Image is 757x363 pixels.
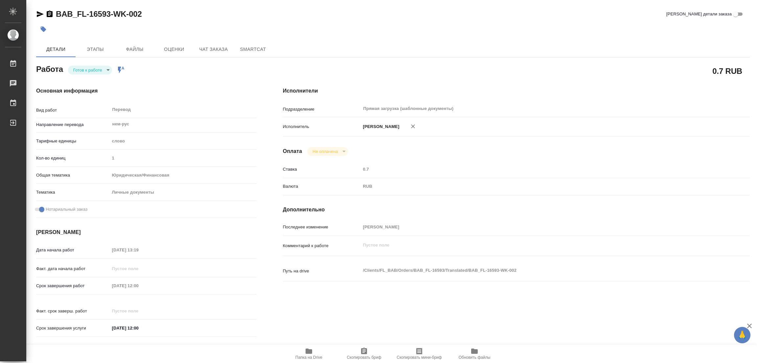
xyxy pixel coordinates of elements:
[361,181,711,192] div: RUB
[36,266,110,272] p: Факт. дата начала работ
[283,106,361,113] p: Подразделение
[281,345,336,363] button: Папка на Drive
[283,87,750,95] h4: Исполнители
[110,170,257,181] div: Юридическая/Финансовая
[110,245,167,255] input: Пустое поле
[237,45,269,53] span: SmartCat
[283,268,361,274] p: Путь на drive
[110,264,167,273] input: Пустое поле
[336,345,392,363] button: Скопировать бриф
[36,308,110,314] p: Факт. срок заверш. работ
[71,67,104,73] button: Готов к работе
[80,45,111,53] span: Этапы
[36,10,44,18] button: Скопировать ссылку для ЯМессенджера
[198,45,229,53] span: Чат заказа
[295,355,322,360] span: Папка на Drive
[310,149,340,154] button: Не оплачена
[666,11,732,17] span: [PERSON_NAME] детали заказа
[361,265,711,276] textarea: /Clients/FL_BAB/Orders/BAB_FL-16593/Translated/BAB_FL-16593-WK-002
[110,323,167,333] input: ✎ Введи что-нибудь
[36,107,110,114] p: Вид работ
[307,147,348,156] div: Готов к работе
[110,306,167,316] input: Пустое поле
[68,66,112,75] div: Готов к работе
[36,63,63,75] h2: Работа
[36,22,51,36] button: Добавить тэг
[392,345,447,363] button: Скопировать мини-бриф
[36,283,110,289] p: Срок завершения работ
[459,355,491,360] span: Обновить файлы
[283,183,361,190] p: Валюта
[110,281,167,290] input: Пустое поле
[283,123,361,130] p: Исполнитель
[737,328,748,342] span: 🙏
[46,206,87,213] span: Нотариальный заказ
[712,65,742,76] h2: 0.7 RUB
[36,325,110,331] p: Срок завершения услуги
[36,155,110,161] p: Кол-во единиц
[36,189,110,196] p: Тематика
[36,247,110,253] p: Дата начала работ
[119,45,150,53] span: Файлы
[36,121,110,128] p: Направление перевода
[397,355,442,360] span: Скопировать мини-бриф
[36,138,110,144] p: Тарифные единицы
[283,206,750,214] h4: Дополнительно
[110,136,257,147] div: слово
[158,45,190,53] span: Оценки
[36,228,257,236] h4: [PERSON_NAME]
[361,123,400,130] p: [PERSON_NAME]
[110,153,257,163] input: Пустое поле
[40,45,72,53] span: Детали
[283,224,361,230] p: Последнее изменение
[361,164,711,174] input: Пустое поле
[56,10,142,18] a: BAB_FL-16593-WK-002
[36,87,257,95] h4: Основная информация
[283,166,361,173] p: Ставка
[361,222,711,232] input: Пустое поле
[46,10,54,18] button: Скопировать ссылку
[283,147,302,155] h4: Оплата
[36,172,110,179] p: Общая тематика
[447,345,502,363] button: Обновить файлы
[347,355,381,360] span: Скопировать бриф
[110,187,257,198] div: Личные документы
[734,327,750,343] button: 🙏
[406,119,420,134] button: Удалить исполнителя
[283,243,361,249] p: Комментарий к работе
